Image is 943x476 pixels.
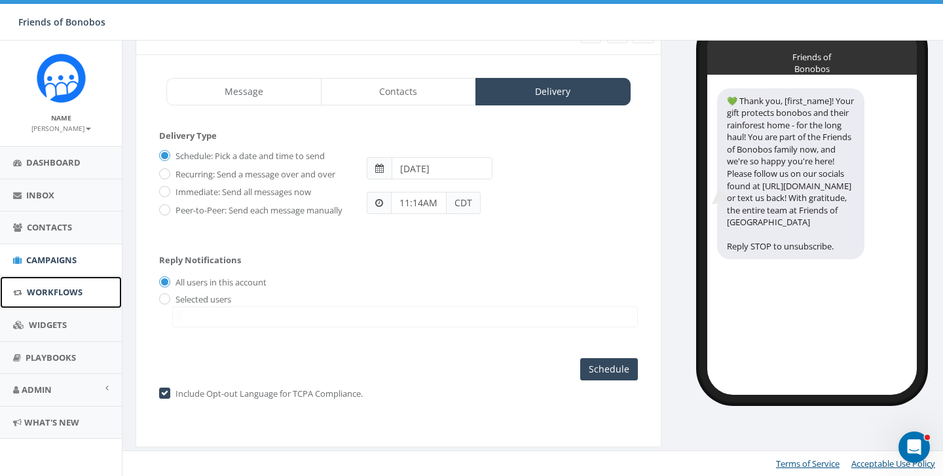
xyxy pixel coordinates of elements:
[31,122,91,134] a: [PERSON_NAME]
[172,293,231,306] label: Selected users
[172,204,342,217] label: Peer-to-Peer: Send each message manually
[26,254,77,266] span: Campaigns
[172,186,311,199] label: Immediate: Send all messages now
[159,130,217,142] label: Delivery Type
[447,192,481,214] span: CDT
[172,276,267,289] label: All users in this account
[851,458,935,469] a: Acceptable Use Policy
[51,113,71,122] small: Name
[24,416,79,428] span: What's New
[166,78,322,105] a: Message
[776,458,840,469] a: Terms of Service
[172,150,325,163] label: Schedule: Pick a date and time to send
[37,54,86,103] img: Rally_Corp_Icon.png
[172,388,363,401] label: Include Opt-out Language for TCPA Compliance.
[26,352,76,363] span: Playbooks
[27,286,83,298] span: Workflows
[31,124,91,133] small: [PERSON_NAME]
[18,16,105,28] span: Friends of Bonobos
[717,88,864,259] div: 💚 Thank you, [first_name]! Your gift protects bonobos and their rainforest home - for the long ha...
[22,384,52,395] span: Admin
[26,156,81,168] span: Dashboard
[321,78,476,105] a: Contacts
[580,358,638,380] input: Schedule
[27,221,72,233] span: Contacts
[779,51,845,58] div: Friends of Bonobos
[475,78,631,105] a: Delivery
[26,189,54,201] span: Inbox
[159,254,241,266] label: Reply Notifications
[29,319,67,331] span: Widgets
[898,431,930,463] iframe: Intercom live chat
[172,168,335,181] label: Recurring: Send a message over and over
